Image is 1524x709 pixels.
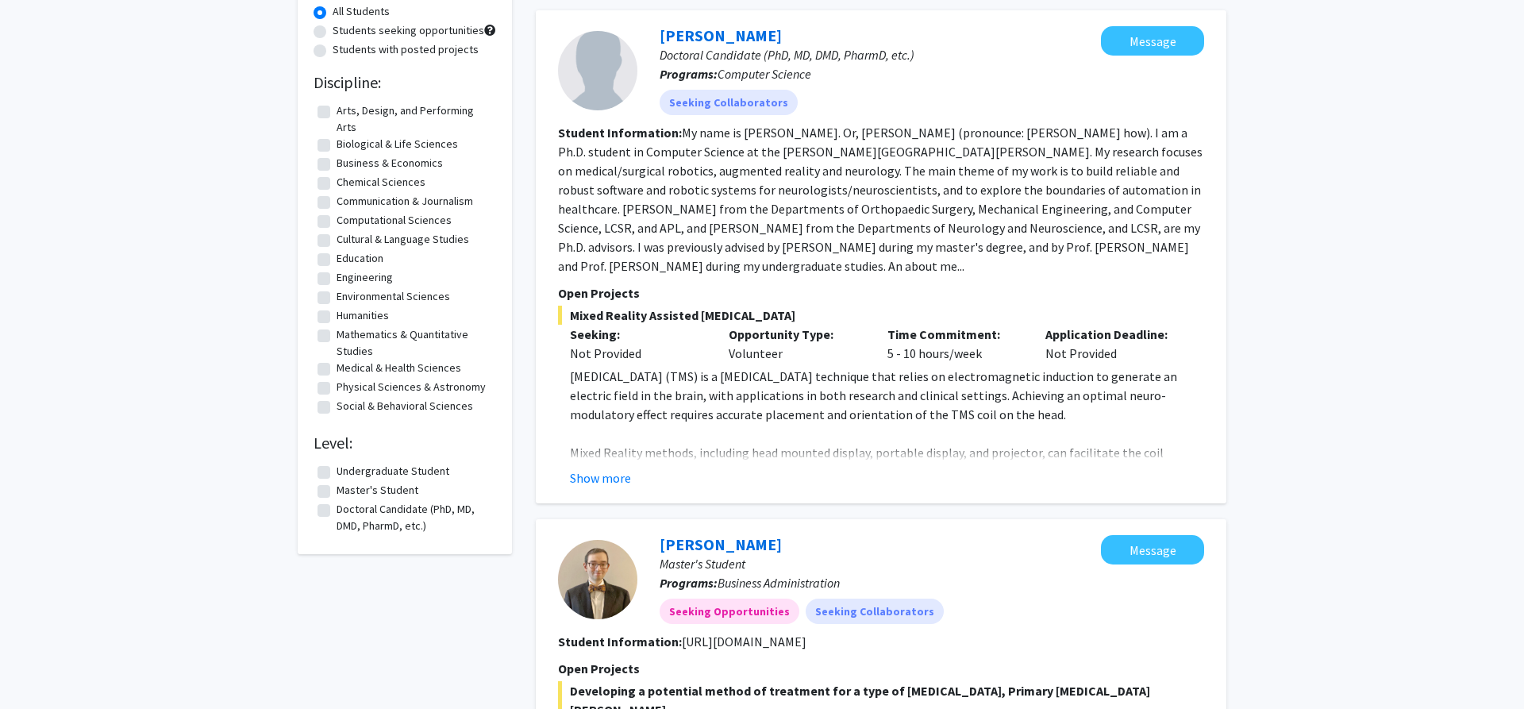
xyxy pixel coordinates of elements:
[660,575,718,591] b: Programs:
[682,634,806,649] fg-read-more: [URL][DOMAIN_NAME]
[558,125,682,141] b: Student Information:
[660,556,745,572] span: Master's Student
[660,66,718,82] b: Programs:
[717,325,876,363] div: Volunteer
[337,379,486,395] label: Physical Sciences & Astronomy
[333,3,390,20] label: All Students
[337,102,492,136] label: Arts, Design, and Performing Arts
[570,443,1204,481] p: Mixed Reality methods, including head mounted display, portable display, and projector, can facil...
[570,368,1177,422] span: [MEDICAL_DATA] (TMS) is a [MEDICAL_DATA] technique that relies on electromagnetic induction to ge...
[660,599,799,624] mat-chip: Seeking Opportunities
[337,212,452,229] label: Computational Sciences
[314,73,496,92] h2: Discipline:
[314,433,496,453] h2: Level:
[337,155,443,171] label: Business & Economics
[558,306,1204,325] span: Mixed Reality Assisted [MEDICAL_DATA]
[337,463,449,480] label: Undergraduate Student
[570,468,631,487] button: Show more
[558,125,1203,274] fg-read-more: My name is [PERSON_NAME]. Or, [PERSON_NAME] (pronounce: [PERSON_NAME] how). I am a Ph.D. student ...
[1101,535,1204,565] button: Message Andrew Michaelson
[337,501,492,534] label: Doctoral Candidate (PhD, MD, DMD, PharmD, etc.)
[876,325,1034,363] div: 5 - 10 hours/week
[333,22,484,39] label: Students seeking opportunities
[570,325,705,344] p: Seeking:
[806,599,944,624] mat-chip: Seeking Collaborators
[660,25,782,45] a: [PERSON_NAME]
[718,66,811,82] span: Computer Science
[558,661,640,676] span: Open Projects
[337,193,473,210] label: Communication & Journalism
[718,575,840,591] span: Business Administration
[337,326,492,360] label: Mathematics & Quantitative Studies
[1033,325,1192,363] div: Not Provided
[337,174,425,191] label: Chemical Sciences
[337,136,458,152] label: Biological & Life Sciences
[558,285,640,301] span: Open Projects
[337,307,389,324] label: Humanities
[337,269,393,286] label: Engineering
[337,231,469,248] label: Cultural & Language Studies
[337,288,450,305] label: Environmental Sciences
[729,325,864,344] p: Opportunity Type:
[570,344,705,363] div: Not Provided
[333,41,479,58] label: Students with posted projects
[887,325,1022,344] p: Time Commitment:
[337,360,461,376] label: Medical & Health Sciences
[1045,325,1180,344] p: Application Deadline:
[337,398,473,414] label: Social & Behavioral Sciences
[12,638,67,697] iframe: Chat
[660,47,914,63] span: Doctoral Candidate (PhD, MD, DMD, PharmD, etc.)
[558,634,682,649] b: Student Information:
[337,250,383,267] label: Education
[660,90,798,115] mat-chip: Seeking Collaborators
[337,482,418,499] label: Master's Student
[660,534,782,554] a: [PERSON_NAME]
[1101,26,1204,56] button: Message Yihao Liu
